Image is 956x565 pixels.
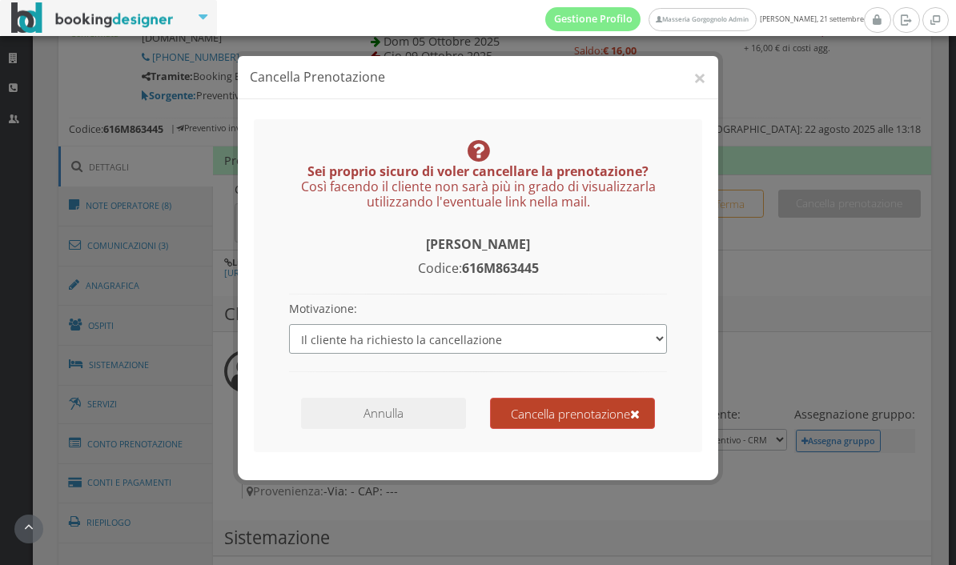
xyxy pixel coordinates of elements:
[307,162,649,180] b: Sei proprio sicuro di voler cancellare la prenotazione?
[289,138,667,210] h4: Così facendo il cliente non sarà più in grado di visualizzarla utilizzando l'eventuale link nella...
[545,7,864,31] span: [PERSON_NAME], 21 settembre
[301,398,466,429] button: Annulla
[289,324,667,354] select: Seleziona una motivazione
[462,259,539,277] b: 616M863445
[250,68,706,86] h4: Cancella Prenotazione
[289,303,667,316] h5: Motivazione:
[693,66,706,89] button: ×
[11,2,174,34] img: BookingDesigner.com
[426,235,530,253] b: [PERSON_NAME]
[490,398,655,429] button: Cancella prenotazione
[649,8,756,31] a: Masseria Gorgognolo Admin
[289,261,667,276] h4: Codice:
[545,7,641,31] a: Gestione Profilo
